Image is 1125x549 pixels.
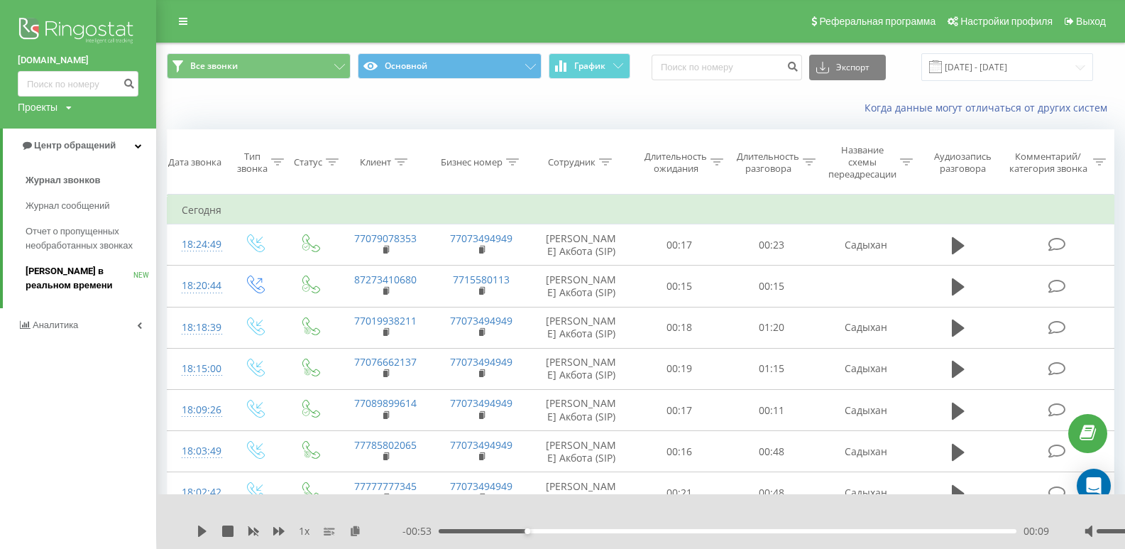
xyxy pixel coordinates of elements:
div: 18:15:00 [182,355,212,383]
td: 00:18 [633,307,725,348]
span: Реферальная программа [819,16,935,27]
div: Проекты [18,100,57,114]
span: Аналитика [33,320,78,330]
div: Название схемы переадресации [828,144,896,180]
div: Бизнес номер [441,156,503,168]
td: 00:16 [633,431,725,472]
td: [PERSON_NAME] Акбота (SIP) [529,266,633,307]
span: Настройки профиля [960,16,1053,27]
a: 77089899614 [354,396,417,410]
button: Экспорт [809,55,886,80]
a: 7715580113 [453,273,510,286]
a: Центр обращений [3,129,156,163]
td: 00:19 [633,348,725,389]
span: График [574,61,605,71]
td: Садыхан [818,307,913,348]
div: 18:20:44 [182,272,212,300]
a: 77073494949 [450,232,512,245]
a: 77073494949 [450,314,512,327]
a: [DOMAIN_NAME] [18,53,138,67]
td: 00:15 [633,266,725,307]
td: [PERSON_NAME] Акбота (SIP) [529,431,633,472]
a: 77073494949 [450,396,512,410]
td: 00:15 [725,266,818,307]
div: 18:03:49 [182,437,212,465]
td: [PERSON_NAME] Акбота (SIP) [529,472,633,513]
td: Садыхан [818,472,913,513]
span: Выход [1076,16,1106,27]
div: 18:09:26 [182,396,212,424]
a: [PERSON_NAME] в реальном времениNEW [26,259,156,298]
a: 77079078353 [354,232,417,245]
span: Журнал звонков [26,173,100,187]
a: 77073494949 [450,438,512,452]
span: [PERSON_NAME] в реальном времени [26,264,133,293]
a: 77073494949 [450,355,512,369]
td: 01:15 [725,348,818,389]
span: Центр обращений [34,140,116,151]
a: 77076662137 [354,355,417,369]
button: Все звонки [167,53,351,79]
div: Комментарий/категория звонка [1006,151,1090,175]
td: 01:20 [725,307,818,348]
td: 00:21 [633,472,725,513]
div: 18:24:49 [182,231,212,259]
input: Поиск по номеру [652,55,802,80]
div: Accessibility label [525,528,530,534]
td: 00:17 [633,390,725,431]
img: Ringostat logo [18,14,138,50]
td: Садыхан [818,390,913,431]
td: 00:17 [633,224,725,266]
a: Журнал сообщений [26,193,156,219]
td: [PERSON_NAME] Акбота (SIP) [529,224,633,266]
td: Сегодня [168,196,1114,224]
div: Дата звонка [168,156,221,168]
a: 77785802065 [354,438,417,452]
button: Основной [358,53,542,79]
div: Статус [294,156,322,168]
div: Длительность разговора [737,151,799,175]
a: Журнал звонков [26,168,156,193]
td: 00:11 [725,390,818,431]
td: Садыхан [818,431,913,472]
div: Длительность ожидания [644,151,707,175]
span: Все звонки [190,60,238,72]
div: Сотрудник [548,156,596,168]
a: 77073494949 [450,479,512,493]
td: 00:48 [725,431,818,472]
td: [PERSON_NAME] Акбота (SIP) [529,390,633,431]
span: Отчет о пропущенных необработанных звонках [26,224,149,253]
div: Тип звонка [237,151,268,175]
td: [PERSON_NAME] Акбота (SIP) [529,348,633,389]
div: Open Intercom Messenger [1077,469,1111,503]
td: 00:23 [725,224,818,266]
span: - 00:53 [402,524,439,538]
span: 00:09 [1024,524,1049,538]
a: Когда данные могут отличаться от других систем [865,101,1114,114]
input: Поиск по номеру [18,71,138,97]
td: Садыхан [818,348,913,389]
td: Садыхан [818,224,913,266]
div: 18:02:42 [182,479,212,506]
span: Журнал сообщений [26,199,109,213]
a: 87273410680 [354,273,417,286]
td: [PERSON_NAME] Акбота (SIP) [529,307,633,348]
div: 18:18:39 [182,314,212,342]
div: Аудиозапись разговора [927,151,999,175]
td: 00:48 [725,472,818,513]
a: 77019938211 [354,314,417,327]
span: 1 x [299,524,309,538]
a: Отчет о пропущенных необработанных звонках [26,219,156,259]
button: График [549,53,630,79]
div: Клиент [360,156,391,168]
a: 77777777345 [354,479,417,493]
